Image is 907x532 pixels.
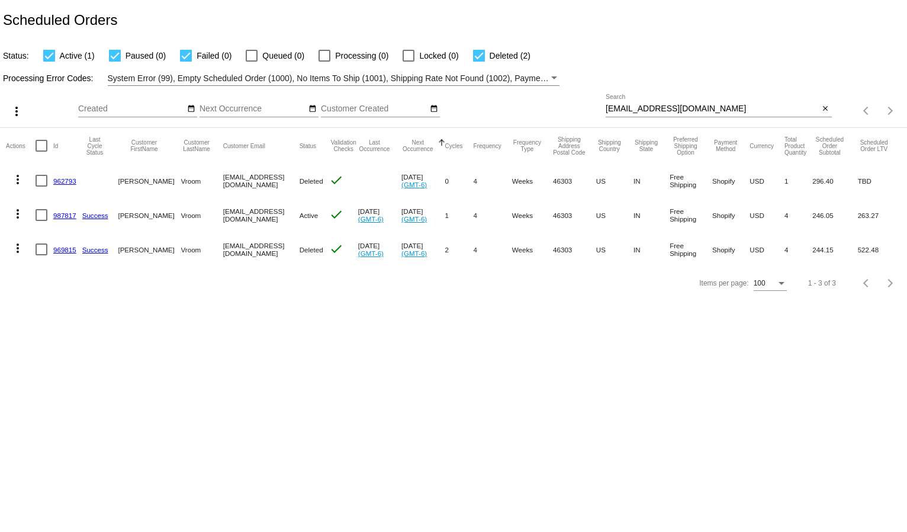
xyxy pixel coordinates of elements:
[181,139,213,152] button: Change sorting for CustomerLastName
[879,271,902,295] button: Next page
[855,99,879,123] button: Previous page
[596,139,623,152] button: Change sorting for ShippingCountry
[512,164,553,198] mat-cell: Weeks
[670,198,712,232] mat-cell: Free Shipping
[858,164,901,198] mat-cell: TBD
[82,211,108,219] a: Success
[812,198,857,232] mat-cell: 246.05
[11,207,25,221] mat-icon: more_vert
[784,164,812,198] mat-cell: 1
[754,279,766,287] span: 100
[858,198,901,232] mat-cell: 263.27
[596,198,633,232] mat-cell: US
[784,128,812,164] mat-header-cell: Total Product Quantity
[821,104,829,114] mat-icon: close
[82,246,108,254] a: Success
[53,177,76,185] a: 962793
[808,279,836,287] div: 1 - 3 of 3
[712,198,750,232] mat-cell: Shopify
[3,51,29,60] span: Status:
[512,232,553,267] mat-cell: Weeks
[750,164,784,198] mat-cell: USD
[358,232,401,267] mat-cell: [DATE]
[118,164,181,198] mat-cell: [PERSON_NAME]
[633,232,670,267] mat-cell: IN
[118,232,181,267] mat-cell: [PERSON_NAME]
[512,198,553,232] mat-cell: Weeks
[335,49,388,63] span: Processing (0)
[401,232,445,267] mat-cell: [DATE]
[78,104,185,114] input: Created
[223,232,300,267] mat-cell: [EMAIL_ADDRESS][DOMAIN_NAME]
[855,271,879,295] button: Previous page
[819,103,832,116] button: Clear
[553,198,596,232] mat-cell: 46303
[553,164,596,198] mat-cell: 46303
[812,136,847,156] button: Change sorting for Subtotal
[223,164,300,198] mat-cell: [EMAIL_ADDRESS][DOMAIN_NAME]
[126,49,166,63] span: Paused (0)
[784,232,812,267] mat-cell: 4
[321,104,427,114] input: Customer Created
[784,198,812,232] mat-cell: 4
[11,172,25,187] mat-icon: more_vert
[118,139,170,152] button: Change sorting for CustomerFirstName
[596,232,633,267] mat-cell: US
[445,164,474,198] mat-cell: 0
[308,104,317,114] mat-icon: date_range
[633,164,670,198] mat-cell: IN
[712,164,750,198] mat-cell: Shopify
[553,232,596,267] mat-cell: 46303
[53,246,76,254] a: 969815
[858,139,890,152] button: Change sorting for LifetimeValue
[401,215,427,223] a: (GMT-6)
[60,49,95,63] span: Active (1)
[401,164,445,198] mat-cell: [DATE]
[187,104,195,114] mat-icon: date_range
[200,104,306,114] input: Next Occurrence
[401,181,427,188] a: (GMT-6)
[3,12,117,28] h2: Scheduled Orders
[53,211,76,219] a: 987817
[750,232,784,267] mat-cell: USD
[9,104,24,118] mat-icon: more_vert
[358,215,384,223] a: (GMT-6)
[3,73,94,83] span: Processing Error Codes:
[329,207,343,222] mat-icon: check
[329,173,343,187] mat-icon: check
[197,49,231,63] span: Failed (0)
[606,104,819,114] input: Search
[118,198,181,232] mat-cell: [PERSON_NAME]
[181,164,223,198] mat-cell: Vroom
[474,232,512,267] mat-cell: 4
[712,139,739,152] button: Change sorting for PaymentMethod.Type
[812,232,857,267] mat-cell: 244.15
[474,198,512,232] mat-cell: 4
[512,139,542,152] button: Change sorting for FrequencyType
[858,232,901,267] mat-cell: 522.48
[754,280,787,288] mat-select: Items per page:
[300,246,323,254] span: Deleted
[329,242,343,256] mat-icon: check
[553,136,586,156] button: Change sorting for ShippingPostcode
[430,104,438,114] mat-icon: date_range
[11,241,25,255] mat-icon: more_vert
[474,164,512,198] mat-cell: 4
[445,198,474,232] mat-cell: 1
[401,198,445,232] mat-cell: [DATE]
[474,142,501,149] button: Change sorting for Frequency
[490,49,530,63] span: Deleted (2)
[223,142,265,149] button: Change sorting for CustomerEmail
[300,142,316,149] button: Change sorting for Status
[419,49,458,63] span: Locked (0)
[329,128,358,164] mat-header-cell: Validation Checks
[6,128,36,164] mat-header-cell: Actions
[181,232,223,267] mat-cell: Vroom
[633,139,659,152] button: Change sorting for ShippingState
[300,211,319,219] span: Active
[670,164,712,198] mat-cell: Free Shipping
[670,232,712,267] mat-cell: Free Shipping
[750,142,774,149] button: Change sorting for CurrencyIso
[445,232,474,267] mat-cell: 2
[879,99,902,123] button: Next page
